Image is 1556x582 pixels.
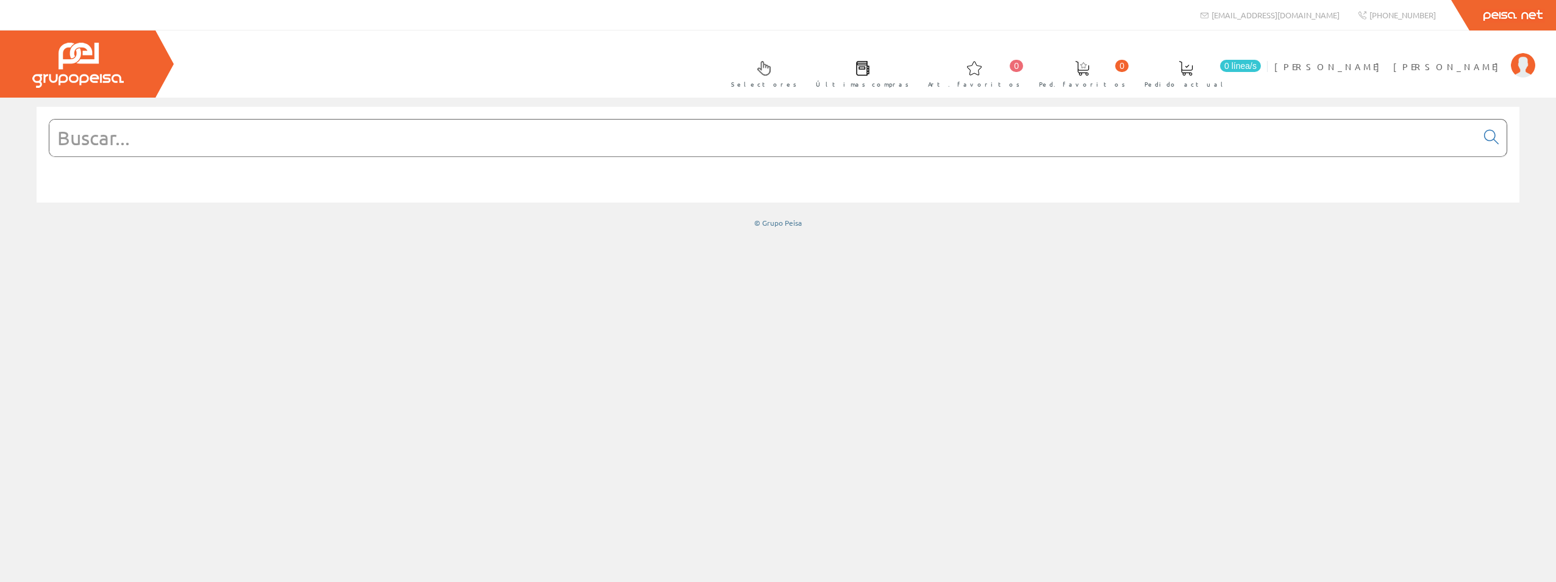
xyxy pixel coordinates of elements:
input: Buscar... [49,120,1477,156]
span: 0 [1115,60,1129,72]
span: Selectores [731,78,797,90]
span: Pedido actual [1144,78,1227,90]
span: 0 línea/s [1220,60,1261,72]
span: 0 [1010,60,1023,72]
span: Art. favoritos [928,78,1020,90]
div: © Grupo Peisa [37,218,1519,228]
span: [EMAIL_ADDRESS][DOMAIN_NAME] [1212,10,1340,20]
span: [PHONE_NUMBER] [1369,10,1436,20]
a: Selectores [719,51,803,95]
span: [PERSON_NAME] [PERSON_NAME] [1274,60,1505,73]
span: Ped. favoritos [1039,78,1126,90]
a: [PERSON_NAME] [PERSON_NAME] [1274,51,1535,62]
span: Últimas compras [816,78,909,90]
img: Grupo Peisa [32,43,124,88]
a: Últimas compras [804,51,915,95]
